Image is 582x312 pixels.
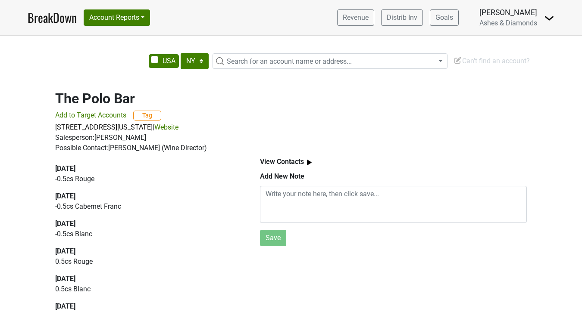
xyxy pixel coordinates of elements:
[84,9,150,26] button: Account Reports
[454,57,530,65] span: Can't find an account?
[55,229,240,239] p: -0.5 cs Blanc
[260,230,286,246] button: Save
[430,9,459,26] a: Goals
[28,9,77,27] a: BreakDown
[55,90,527,107] h2: The Polo Bar
[381,9,423,26] a: Distrib Inv
[133,111,161,120] button: Tag
[55,301,240,312] div: [DATE]
[55,122,527,133] p: |
[55,133,527,143] div: Salesperson: [PERSON_NAME]
[337,9,374,26] a: Revenue
[544,13,554,23] img: Dropdown Menu
[55,201,240,212] p: -0.5 cs Cabernet Franc
[55,123,153,131] a: [STREET_ADDRESS][US_STATE]
[479,19,537,27] span: Ashes & Diamonds
[154,123,178,131] a: Website
[304,157,315,168] img: arrow_right.svg
[55,191,240,201] div: [DATE]
[55,164,240,174] div: [DATE]
[454,56,462,65] img: Edit
[260,158,304,166] b: View Contacts
[55,256,240,267] p: 0.5 cs Rouge
[55,274,240,284] div: [DATE]
[55,246,240,256] div: [DATE]
[227,57,352,65] span: Search for an account name or address...
[55,111,126,119] span: Add to Target Accounts
[479,7,537,18] div: [PERSON_NAME]
[55,174,240,184] p: -0.5 cs Rouge
[55,219,240,229] div: [DATE]
[55,284,240,294] p: 0.5 cs Blanc
[55,143,527,153] div: Possible Contact: [PERSON_NAME] (Wine Director)
[260,172,304,180] b: Add New Note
